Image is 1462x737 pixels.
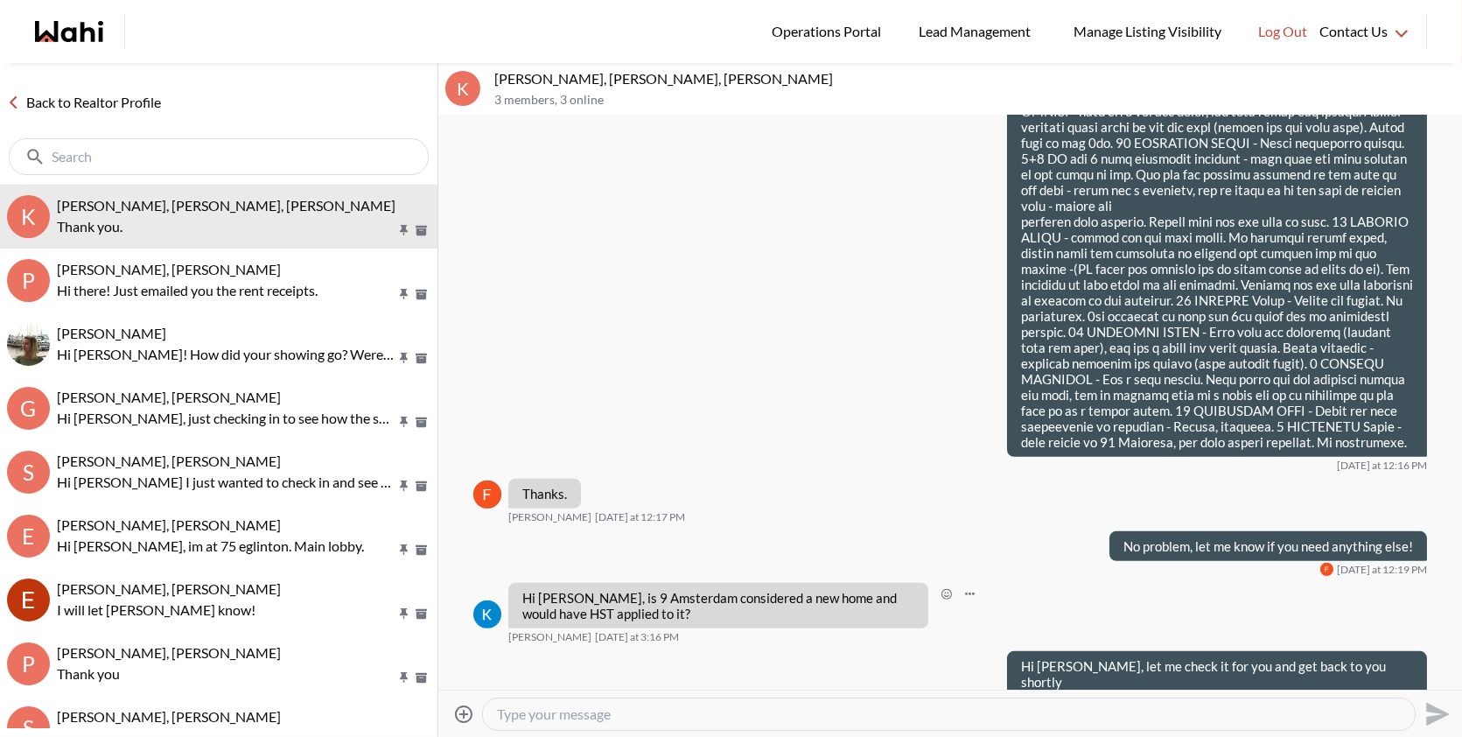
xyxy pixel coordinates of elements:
span: [PERSON_NAME], [PERSON_NAME] [57,580,281,597]
button: Archive [412,479,430,494]
div: K [445,71,480,106]
button: Pin [396,223,412,238]
span: [PERSON_NAME], [PERSON_NAME] [57,453,281,469]
p: 3 members , 3 online [494,93,1455,108]
div: Fawzia Sheikh [1320,563,1333,576]
button: Open Reaction Selector [935,583,958,606]
time: 2025-10-07T16:19:29.979Z [1337,563,1427,577]
span: [PERSON_NAME], [PERSON_NAME], [PERSON_NAME] [57,197,395,214]
a: Wahi homepage [35,21,103,42]
div: E [7,515,50,558]
span: Lead Management [919,20,1037,43]
div: Yuliia Iarmolenko, Behnam [7,323,50,366]
button: Open Message Actions Menu [958,583,981,606]
span: [PERSON_NAME] [57,325,166,341]
span: Manage Listing Visibility [1068,20,1227,43]
p: Hi there! Just emailed you the rent receipts. [57,280,395,301]
p: Thank you [57,663,395,684]
span: [PERSON_NAME] [508,510,591,524]
button: Pin [396,543,412,558]
div: P [7,259,50,302]
span: [PERSON_NAME], [PERSON_NAME] [57,389,281,405]
div: S [7,451,50,494]
button: Pin [396,287,412,302]
button: Archive [412,351,430,366]
p: I will let [PERSON_NAME] know! [57,600,395,621]
span: Operations Portal [772,20,887,43]
button: Archive [412,287,430,302]
button: Archive [412,223,430,238]
img: E [7,579,50,621]
button: Archive [412,670,430,685]
div: Kevin McKay [473,600,501,628]
span: [PERSON_NAME], [PERSON_NAME] [57,644,281,661]
p: Thanks. [522,486,567,502]
div: Fawzia Sheikh [473,481,501,509]
textarea: Type your message [497,705,1401,723]
p: [PERSON_NAME], [PERSON_NAME], [PERSON_NAME] [494,70,1455,88]
p: Hi [PERSON_NAME], is 9 Amsterdam considered a new home and would have HST applied to it? [522,590,914,621]
time: 2025-10-07T16:16:48.531Z [1337,459,1427,473]
button: Send [1416,694,1455,733]
p: Hi [PERSON_NAME] I just wanted to check in and see how the search is going on your end. Let me kn... [57,472,395,493]
p: Hi [PERSON_NAME], im at 75 eglinton. Main lobby. [57,536,395,557]
span: [PERSON_NAME], [PERSON_NAME] [57,708,281,725]
span: [PERSON_NAME] [508,630,591,644]
p: Hi [PERSON_NAME]! How did your showing go? Were there any properties you liked or want more info ... [57,344,395,365]
button: Archive [412,415,430,430]
div: G [7,387,50,430]
img: F [473,481,501,509]
button: Pin [396,670,412,685]
button: Pin [396,351,412,366]
button: Pin [396,415,412,430]
div: K [7,195,50,238]
button: Archive [412,607,430,621]
p: No problem, let me know if you need anything else! [1123,538,1413,554]
p: Hi [PERSON_NAME], let me check it for you and get back to you shortly [1021,658,1413,690]
time: 2025-10-07T16:17:51.698Z [595,510,685,524]
div: P [7,642,50,685]
span: [PERSON_NAME], [PERSON_NAME] [57,261,281,277]
button: Pin [396,479,412,494]
p: Hi [PERSON_NAME], just checking in to see how the search is going. Let me know if you have any up... [57,408,395,429]
div: Erik Alarcon, Behnam [7,579,50,621]
img: Y [7,323,50,366]
img: F [1320,563,1333,576]
button: Archive [412,543,430,558]
input: Search [52,148,389,165]
span: Log Out [1258,20,1307,43]
span: [PERSON_NAME], [PERSON_NAME] [57,516,281,533]
time: 2025-10-07T19:16:10.607Z [595,630,679,644]
img: K [473,600,501,628]
button: Pin [396,607,412,621]
p: Thank you. [57,216,395,237]
p: Lorem ipsu Dolor's Ametcons: 50 ADIP ELIT - Seddoe tem inc utla etdol. Mag aliq en adm veni quis ... [1021,40,1413,450]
